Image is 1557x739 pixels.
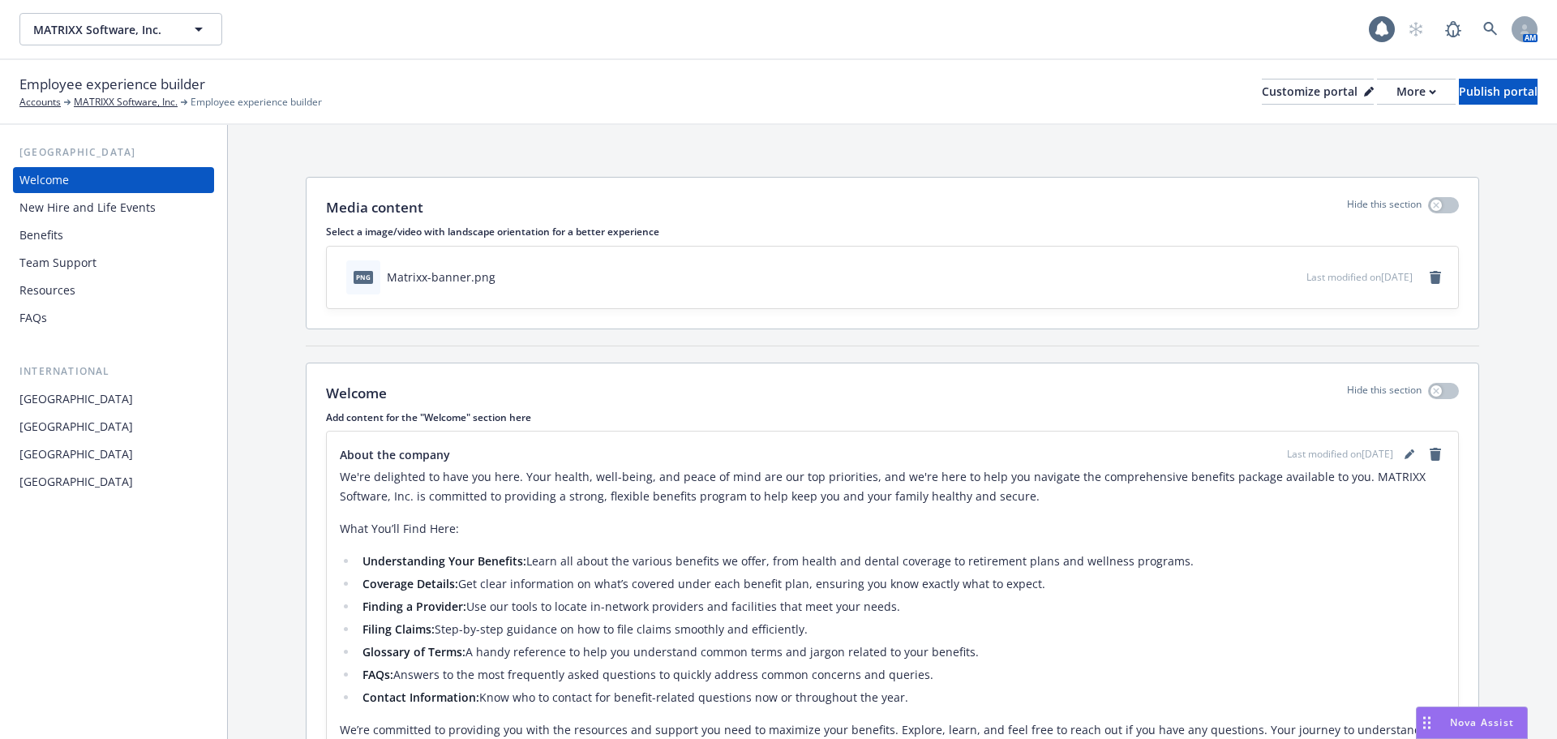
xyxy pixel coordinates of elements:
[13,144,214,161] div: [GEOGRAPHIC_DATA]
[1262,79,1374,104] div: Customize portal
[1285,269,1300,286] button: preview file
[19,277,75,303] div: Resources
[1459,79,1538,105] button: Publish portal
[1287,447,1393,462] span: Last modified on [DATE]
[358,597,1445,617] li: Use our tools to locate in-network providers and facilities that meet your needs.
[13,386,214,412] a: [GEOGRAPHIC_DATA]
[358,665,1445,685] li: Answers to the most frequently asked questions to quickly address common concerns and queries.
[1347,197,1422,218] p: Hide this section
[358,688,1445,707] li: Know who to contact for benefit-related questions now or throughout the year.
[362,690,479,705] strong: Contact Information:
[358,620,1445,639] li: Step-by-step guidance on how to file claims smoothly and efficiently.
[1437,13,1469,45] a: Report a Bug
[1474,13,1507,45] a: Search
[1262,79,1374,105] button: Customize portal
[13,277,214,303] a: Resources
[1400,13,1432,45] a: Start snowing
[1416,707,1528,739] button: Nova Assist
[326,197,423,218] p: Media content
[19,305,47,331] div: FAQs
[326,383,387,404] p: Welcome
[19,195,156,221] div: New Hire and Life Events
[358,552,1445,571] li: Learn all about the various benefits we offer, from health and dental coverage to retirement plan...
[1396,79,1436,104] div: More
[19,441,133,467] div: [GEOGRAPHIC_DATA]
[13,167,214,193] a: Welcome
[1426,445,1445,464] a: remove
[191,95,322,110] span: Employee experience builder
[358,642,1445,662] li: A handy reference to help you understand common terms and jargon related to your benefits.
[1450,715,1514,729] span: Nova Assist
[1306,270,1413,284] span: Last modified on [DATE]
[19,167,69,193] div: Welcome
[326,225,1459,238] p: Select a image/video with landscape orientation for a better experience
[1377,79,1456,105] button: More
[340,519,1445,539] p: What You’ll Find Here:
[19,414,133,440] div: [GEOGRAPHIC_DATA]
[362,667,393,682] strong: FAQs:
[13,222,214,248] a: Benefits
[74,95,178,110] a: MATRIXX Software, Inc.
[13,250,214,276] a: Team Support
[19,469,133,495] div: [GEOGRAPHIC_DATA]
[13,441,214,467] a: [GEOGRAPHIC_DATA]
[340,467,1445,506] p: We're delighted to have you here. Your health, well-being, and peace of mind are our top prioriti...
[19,222,63,248] div: Benefits
[387,269,495,286] div: Matrixx-banner.png
[362,644,465,660] strong: Glossary of Terms:
[354,271,373,283] span: png
[13,363,214,380] div: International
[19,74,205,95] span: Employee experience builder
[33,21,174,38] span: MATRIXX Software, Inc.
[13,305,214,331] a: FAQs
[362,553,526,569] strong: Understanding Your Benefits:
[340,446,450,463] span: About the company
[1417,707,1437,738] div: Drag to move
[1347,383,1422,404] p: Hide this section
[362,599,466,614] strong: Finding a Provider:
[1400,445,1419,464] a: editPencil
[13,469,214,495] a: [GEOGRAPHIC_DATA]
[19,13,222,45] button: MATRIXX Software, Inc.
[13,414,214,440] a: [GEOGRAPHIC_DATA]
[362,576,458,591] strong: Coverage Details:
[326,410,1459,424] p: Add content for the "Welcome" section here
[1459,79,1538,104] div: Publish portal
[362,621,435,637] strong: Filing Claims:
[19,95,61,110] a: Accounts
[1259,269,1272,286] button: download file
[1426,268,1445,287] a: remove
[13,195,214,221] a: New Hire and Life Events
[358,574,1445,594] li: Get clear information on what’s covered under each benefit plan, ensuring you know exactly what t...
[19,386,133,412] div: [GEOGRAPHIC_DATA]
[19,250,97,276] div: Team Support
